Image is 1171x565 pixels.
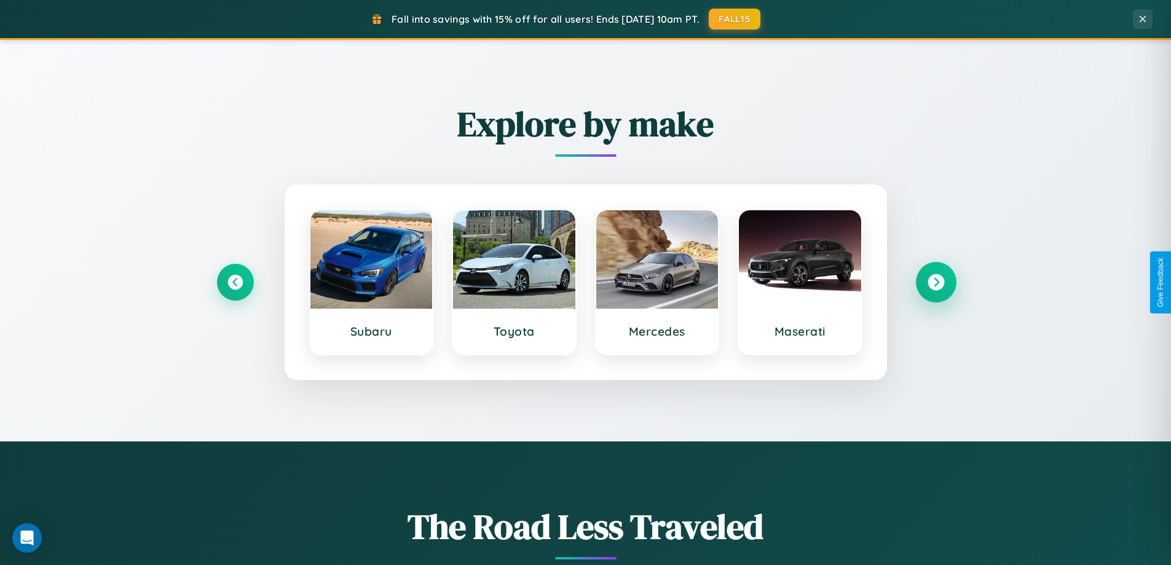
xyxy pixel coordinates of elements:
[465,324,563,339] h3: Toyota
[217,100,955,148] h2: Explore by make
[751,324,849,339] h3: Maserati
[12,523,42,553] div: Open Intercom Messenger
[217,503,955,550] h1: The Road Less Traveled
[392,13,700,25] span: Fall into savings with 15% off for all users! Ends [DATE] 10am PT.
[609,324,706,339] h3: Mercedes
[1156,258,1165,307] div: Give Feedback
[323,324,420,339] h3: Subaru
[709,9,760,30] button: FALL15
